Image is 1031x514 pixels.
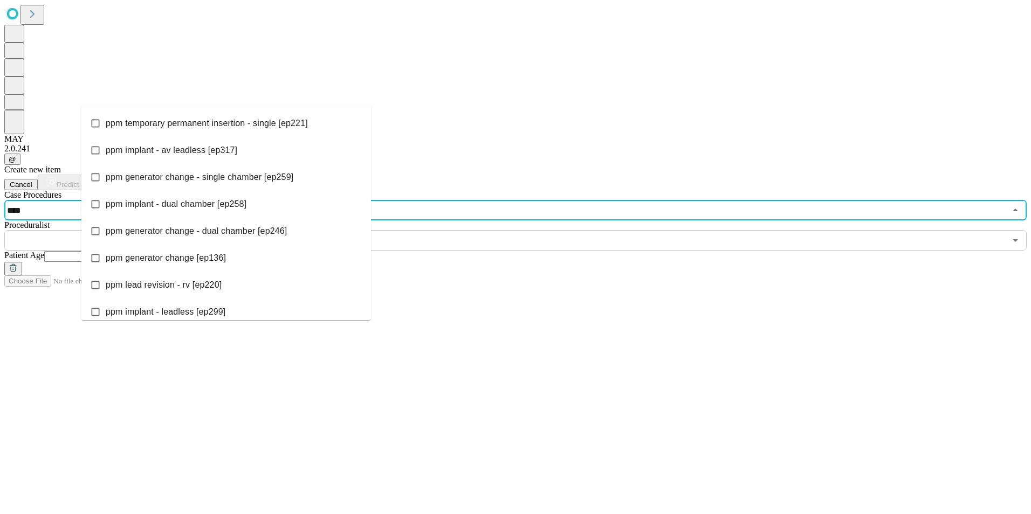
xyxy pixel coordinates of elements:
span: Cancel [10,180,32,189]
span: @ [9,155,16,163]
button: Close [1008,203,1023,218]
span: Patient Age [4,251,44,260]
span: Predict [57,180,79,189]
span: ppm generator change - single chamber [ep259] [106,171,293,184]
div: 2.0.241 [4,144,1027,154]
span: Scheduled Procedure [4,190,61,199]
span: Create new item [4,165,61,174]
button: @ [4,154,20,165]
span: ppm generator change [ep136] [106,252,226,265]
div: MAY [4,134,1027,144]
button: Predict [38,175,87,190]
span: ppm lead revision - rv [ep220] [106,279,222,291]
span: ppm generator change - dual chamber [ep246] [106,225,287,238]
span: ppm implant - dual chamber [ep258] [106,198,246,211]
span: ppm temporary permanent insertion - single [ep221] [106,117,308,130]
button: Cancel [4,179,38,190]
button: Open [1008,233,1023,248]
span: ppm implant - av leadless [ep317] [106,144,237,157]
span: Proceduralist [4,220,50,230]
span: ppm implant - leadless [ep299] [106,305,225,318]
